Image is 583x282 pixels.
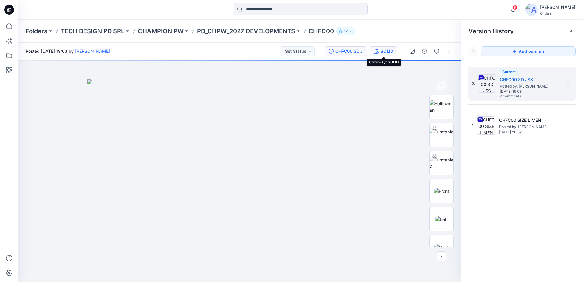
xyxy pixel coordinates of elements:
span: Posted [DATE] 19:03 by [26,48,110,54]
button: 12 [336,27,355,35]
img: Front [434,188,449,194]
span: 1. [472,123,475,128]
a: PD_CHPW_2027 DEVELOPMENTS [197,27,295,35]
span: [DATE] 19:03 [500,89,561,94]
span: Version History [468,27,514,35]
button: Details [420,46,429,56]
span: Posted by: Sara Hernandez [499,124,560,130]
button: Close [568,29,573,34]
p: CHFC00 [309,27,334,35]
a: CHAMPION PW [138,27,184,35]
span: 2. [472,81,475,86]
button: Add version [481,46,576,56]
button: Show Hidden Versions [468,46,478,56]
img: eyJhbGciOiJIUzI1NiIsImtpZCI6IjAiLCJzbHQiOiJzZXMiLCJ0eXAiOiJKV1QifQ.eyJkYXRhIjp7InR5cGUiOiJzdG9yYW... [87,79,392,282]
span: Posted by: Sara Hernandez [500,83,561,89]
a: [PERSON_NAME] [75,49,110,54]
p: 12 [344,28,348,34]
button: CHFC00 3D JSS [325,46,367,56]
span: 2 comments [500,94,542,99]
div: [PERSON_NAME] [540,4,575,11]
img: Turntable 2 [430,157,453,169]
a: Folders [26,27,47,35]
img: CHFC00 SIZE L MEN [477,116,495,135]
img: Back [434,244,449,251]
button: SOLID [370,46,397,56]
span: 6 [513,5,518,10]
img: Left [435,216,448,222]
h5: CHFC00 SIZE L MEN [499,117,560,124]
a: TECH DESIGN PD SRL [61,27,124,35]
span: Current [502,70,516,74]
img: CHFC00 3D JSS [478,74,496,93]
div: SOLID [381,48,393,55]
div: Gildan [540,11,575,16]
img: avatar [525,4,538,16]
h5: CHFC00 3D JSS [500,76,561,83]
img: Hollowman [430,100,453,113]
img: Turntable 1 [430,128,453,141]
span: [DATE] 20:52 [499,130,560,134]
div: CHFC00 3D JSS [335,48,363,55]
